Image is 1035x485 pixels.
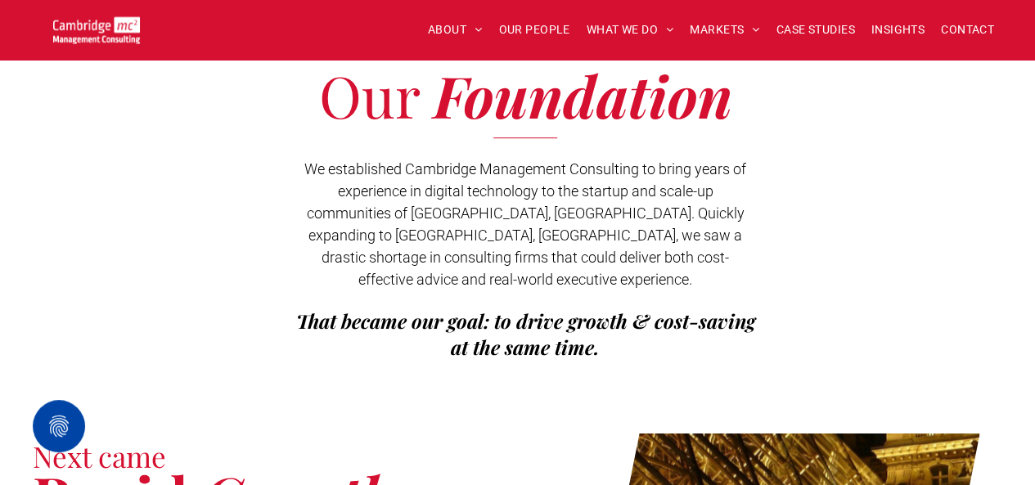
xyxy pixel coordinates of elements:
[434,56,732,133] span: Foundation
[53,19,140,36] a: Your Business Transformed | Cambridge Management Consulting
[33,437,166,475] span: Next came
[863,17,933,43] a: INSIGHTS
[682,17,767,43] a: MARKETS
[304,160,746,288] span: We established Cambridge Management Consulting to bring years of experience in digital technology...
[319,56,420,133] span: Our
[933,17,1002,43] a: CONTACT
[490,17,578,43] a: OUR PEOPLE
[296,308,755,360] span: That became our goal: to drive growth & cost-saving at the same time.
[768,17,863,43] a: CASE STUDIES
[420,17,491,43] a: ABOUT
[53,16,140,43] img: Go to Homepage
[578,17,682,43] a: WHAT WE DO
